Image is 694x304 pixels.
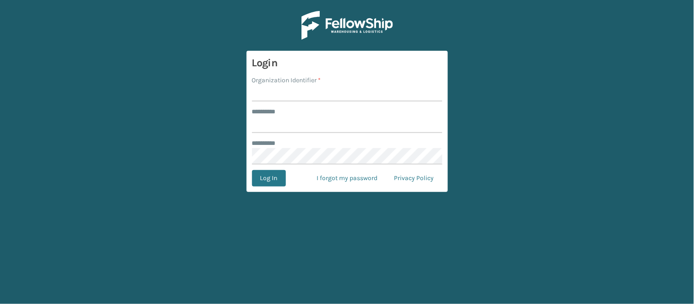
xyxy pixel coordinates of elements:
[386,170,442,187] a: Privacy Policy
[301,11,393,40] img: Logo
[252,170,286,187] button: Log In
[309,170,386,187] a: I forgot my password
[252,75,321,85] label: Organization Identifier
[252,56,442,70] h3: Login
